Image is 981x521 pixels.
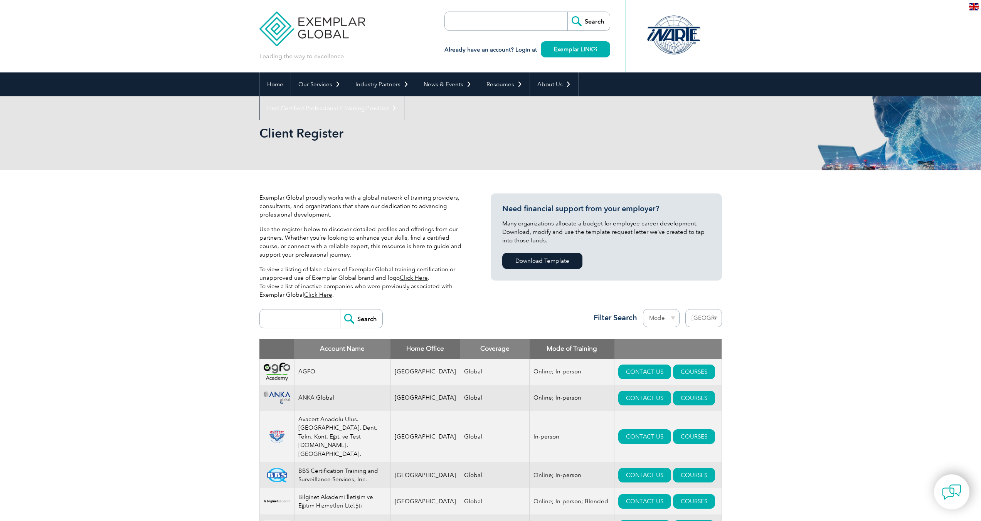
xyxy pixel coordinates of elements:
td: Global [460,488,530,514]
p: Use the register below to discover detailed profiles and offerings from our partners. Whether you... [259,225,468,259]
a: CONTACT US [618,494,671,509]
td: AGFO [294,359,390,385]
input: Search [340,309,382,328]
img: a1985bb7-a6fe-eb11-94ef-002248181dbe-logo.png [264,494,290,509]
p: Leading the way to excellence [259,52,344,61]
th: Coverage: activate to sort column ascending [460,339,530,359]
img: 2d900779-188b-ea11-a811-000d3ae11abd-logo.png [264,363,290,380]
img: c09c33f4-f3a0-ea11-a812-000d3ae11abd-logo.png [264,392,290,404]
a: Download Template [502,253,582,269]
h2: Client Register [259,127,583,139]
h3: Already have an account? Login at [444,45,610,55]
a: Industry Partners [348,72,416,96]
a: Our Services [291,72,348,96]
img: contact-chat.png [942,482,961,502]
img: open_square.png [593,47,597,51]
a: News & Events [416,72,479,96]
td: [GEOGRAPHIC_DATA] [390,359,460,385]
td: [GEOGRAPHIC_DATA] [390,385,460,411]
a: COURSES [673,429,715,444]
td: BBS Certification Training and Surveillance Services, Inc. [294,462,390,488]
th: Mode of Training: activate to sort column ascending [530,339,614,359]
img: en [969,3,979,10]
a: About Us [530,72,578,96]
td: Bilginet Akademi İletişim ve Eğitim Hizmetleri Ltd.Şti [294,488,390,514]
a: Click Here [304,291,332,298]
p: Exemplar Global proudly works with a global network of training providers, consultants, and organ... [259,193,468,219]
h3: Need financial support from your employer? [502,204,710,213]
td: Online; In-person; Blended [530,488,614,514]
td: Global [460,359,530,385]
td: Global [460,385,530,411]
p: To view a listing of false claims of Exemplar Global training certification or unapproved use of ... [259,265,468,299]
a: Click Here [400,274,428,281]
td: Online; In-person [530,359,614,385]
td: In-person [530,411,614,462]
a: CONTACT US [618,365,671,379]
input: Search [567,12,610,30]
img: 81a8cf56-15af-ea11-a812-000d3a79722d-logo.png [264,468,290,482]
a: COURSES [673,365,715,379]
a: COURSES [673,468,715,482]
td: ANKA Global [294,385,390,411]
a: Home [260,72,291,96]
td: Avacert Anadolu Ulus. [GEOGRAPHIC_DATA]. Dent. Tekn. Kont. Eğit. ve Test [DOMAIN_NAME]. [GEOGRAPH... [294,411,390,462]
a: CONTACT US [618,429,671,444]
td: Global [460,462,530,488]
td: [GEOGRAPHIC_DATA] [390,411,460,462]
a: CONTACT US [618,468,671,482]
th: Account Name: activate to sort column descending [294,339,390,359]
td: Global [460,411,530,462]
a: Find Certified Professional / Training Provider [260,96,404,120]
a: Resources [479,72,530,96]
td: Online; In-person [530,462,614,488]
td: [GEOGRAPHIC_DATA] [390,488,460,514]
a: COURSES [673,494,715,509]
td: Online; In-person [530,385,614,411]
a: Exemplar LINK [541,41,610,57]
p: Many organizations allocate a budget for employee career development. Download, modify and use th... [502,219,710,245]
th: Home Office: activate to sort column ascending [390,339,460,359]
th: : activate to sort column ascending [614,339,722,359]
h3: Filter Search [589,313,637,323]
a: COURSES [673,391,715,405]
img: 815efeab-5b6f-eb11-a812-00224815377e-logo.png [264,429,290,444]
td: [GEOGRAPHIC_DATA] [390,462,460,488]
a: CONTACT US [618,391,671,405]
